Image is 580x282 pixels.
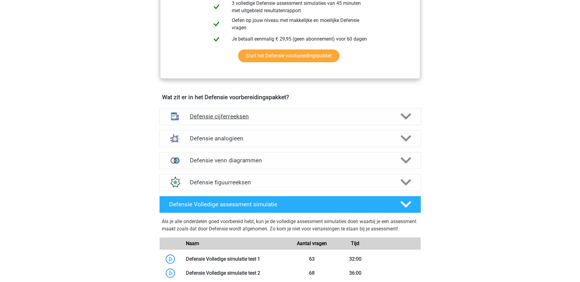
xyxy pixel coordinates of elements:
div: Tijd [334,240,377,247]
div: Aantal vragen [290,240,333,247]
div: Naam [181,240,290,247]
a: figuurreeksen Defensie figuurreeksen [157,174,423,191]
a: analogieen Defensie analogieen [157,130,423,147]
div: Defensie Volledige simulatie test 1 [181,255,290,263]
img: analogieen [167,130,183,146]
div: Als je alle onderdelen goed voorbereid hebt, kun je de volledige assessment simulaties doen waarb... [162,218,419,235]
h4: Defensie cijferreeksen [190,113,390,120]
img: figuurreeksen [167,174,183,190]
a: venn diagrammen Defensie venn diagrammen [157,152,423,169]
h4: Wat zit er in het Defensie voorbereidingspakket? [162,94,418,101]
a: Defensie Volledige assessment simulatie [157,196,423,213]
img: cijferreeksen [167,108,183,124]
h4: Defensie Volledige assessment simulatie [169,201,390,208]
h4: Defensie analogieen [190,135,390,142]
img: venn diagrammen [167,153,183,168]
div: Defensie Volledige simulatie test 2 [181,269,290,277]
a: Start het Defensie voorbereidingspakket [238,49,339,62]
a: cijferreeksen Defensie cijferreeksen [157,108,423,125]
h4: Defensie venn diagrammen [190,157,390,164]
h4: Defensie figuurreeksen [190,179,390,186]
